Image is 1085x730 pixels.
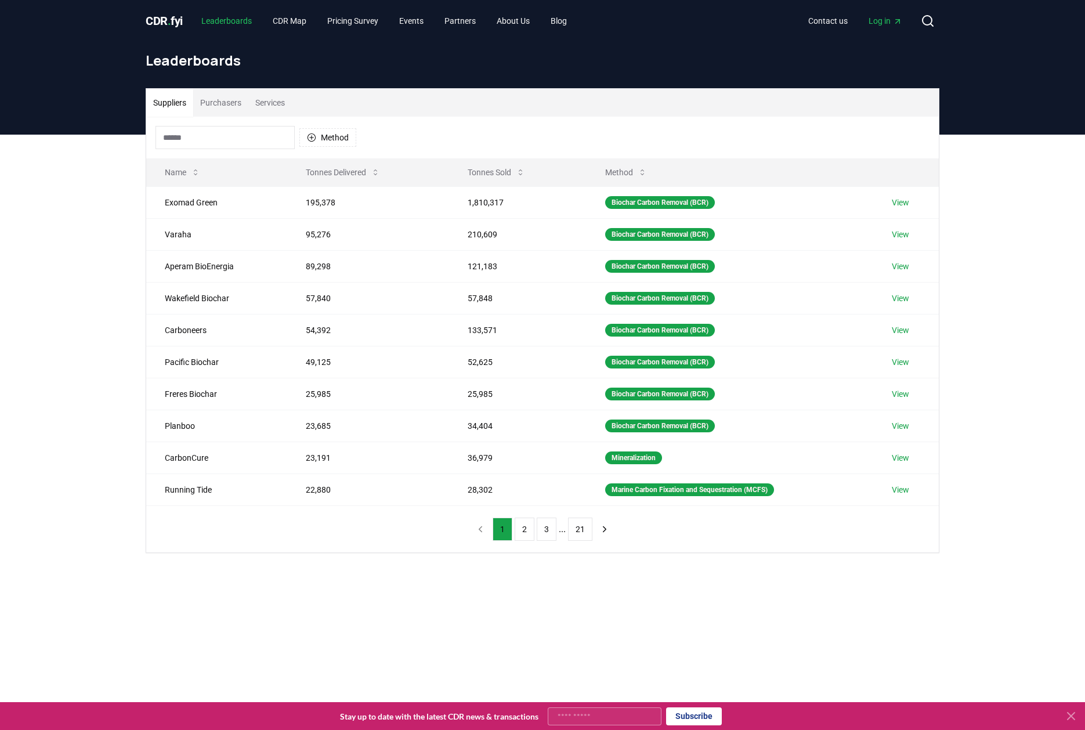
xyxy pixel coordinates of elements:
div: Biochar Carbon Removal (BCR) [605,260,715,273]
button: Suppliers [146,89,193,117]
span: Log in [869,15,902,27]
button: Tonnes Sold [458,161,534,184]
a: View [892,420,909,432]
a: View [892,261,909,272]
td: 57,848 [449,282,587,314]
span: CDR fyi [146,14,183,28]
button: Purchasers [193,89,248,117]
td: 23,685 [287,410,449,442]
td: 36,979 [449,442,587,474]
td: Carboneers [146,314,287,346]
a: Events [390,10,433,31]
button: Services [248,89,292,117]
a: View [892,229,909,240]
a: Log in [859,10,912,31]
nav: Main [799,10,912,31]
a: View [892,452,909,464]
td: Aperam BioEnergia [146,250,287,282]
a: CDR Map [263,10,316,31]
div: Biochar Carbon Removal (BCR) [605,420,715,432]
a: View [892,484,909,496]
td: 95,276 [287,218,449,250]
td: 52,625 [449,346,587,378]
td: 49,125 [287,346,449,378]
a: Contact us [799,10,857,31]
a: Leaderboards [192,10,261,31]
td: 210,609 [449,218,587,250]
a: View [892,388,909,400]
button: Tonnes Delivered [296,161,389,184]
td: Freres Biochar [146,378,287,410]
button: next page [595,518,614,541]
td: Varaha [146,218,287,250]
td: 1,810,317 [449,186,587,218]
td: 23,191 [287,442,449,474]
button: Method [596,161,656,184]
td: 22,880 [287,474,449,505]
div: Biochar Carbon Removal (BCR) [605,324,715,337]
div: Biochar Carbon Removal (BCR) [605,356,715,368]
div: Biochar Carbon Removal (BCR) [605,228,715,241]
button: 1 [493,518,512,541]
td: 57,840 [287,282,449,314]
span: . [168,14,171,28]
a: View [892,292,909,304]
h1: Leaderboards [146,51,939,70]
button: Method [299,128,356,147]
div: Mineralization [605,451,662,464]
td: 25,985 [287,378,449,410]
td: Exomad Green [146,186,287,218]
td: Pacific Biochar [146,346,287,378]
a: View [892,324,909,336]
button: 2 [515,518,534,541]
button: Name [155,161,209,184]
td: 34,404 [449,410,587,442]
td: Wakefield Biochar [146,282,287,314]
td: 133,571 [449,314,587,346]
a: Partners [435,10,485,31]
td: CarbonCure [146,442,287,474]
a: Blog [541,10,576,31]
a: View [892,356,909,368]
div: Biochar Carbon Removal (BCR) [605,388,715,400]
div: Biochar Carbon Removal (BCR) [605,292,715,305]
a: Pricing Survey [318,10,388,31]
nav: Main [192,10,576,31]
div: Biochar Carbon Removal (BCR) [605,196,715,209]
td: 121,183 [449,250,587,282]
li: ... [559,522,566,536]
td: 195,378 [287,186,449,218]
a: CDR.fyi [146,13,183,29]
td: 89,298 [287,250,449,282]
a: About Us [487,10,539,31]
td: 28,302 [449,474,587,505]
div: Marine Carbon Fixation and Sequestration (MCFS) [605,483,774,496]
a: View [892,197,909,208]
button: 3 [537,518,556,541]
button: 21 [568,518,592,541]
td: 54,392 [287,314,449,346]
td: Running Tide [146,474,287,505]
td: Planboo [146,410,287,442]
td: 25,985 [449,378,587,410]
